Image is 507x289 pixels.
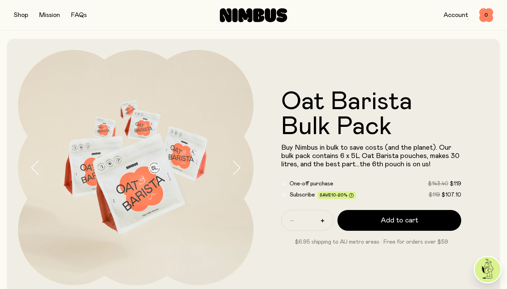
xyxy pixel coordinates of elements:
[475,257,500,282] img: agent
[281,238,461,246] p: $6.95 shipping to AU metro areas · Free for orders over $59
[450,181,461,186] span: $119
[39,12,60,18] a: Mission
[71,12,87,18] a: FAQs
[331,193,347,197] span: 10-20%
[320,193,354,198] span: Save
[290,192,315,198] span: Subscribe
[381,216,418,225] span: Add to cart
[281,144,459,168] span: Buy Nimbus in bulk to save costs (and the planet). Our bulk pack contains 6 x 5L Oat Barista pouc...
[428,181,448,186] span: $143.40
[337,210,461,231] button: Add to cart
[479,8,493,22] button: 0
[441,192,461,198] span: $107.10
[281,89,461,139] h1: Oat Barista Bulk Pack
[290,181,333,186] span: One-off purchase
[429,192,440,198] span: $119
[444,12,468,18] a: Account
